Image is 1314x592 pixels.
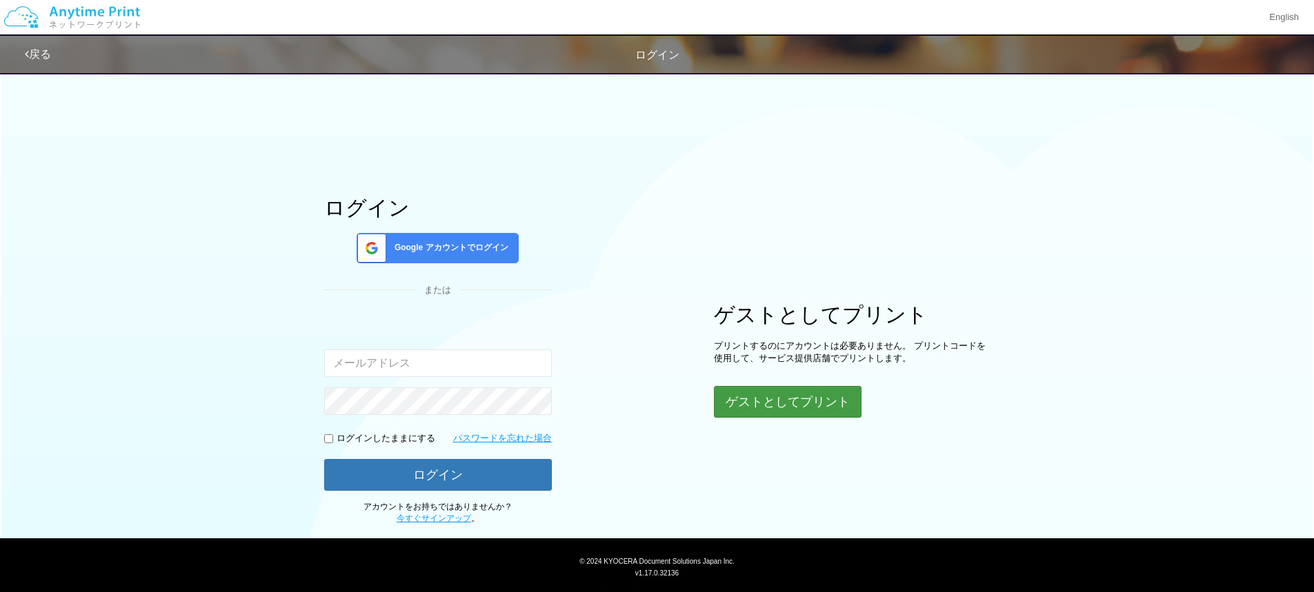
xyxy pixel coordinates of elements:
[397,513,471,523] a: 今すぐサインアップ
[714,340,990,365] p: プリントするのにアカウントは必要ありません。 プリントコードを使用して、サービス提供店舗でプリントします。
[324,459,552,491] button: ログイン
[324,196,552,219] h1: ログイン
[324,349,552,377] input: メールアドレス
[714,303,990,326] h1: ゲストとしてプリント
[635,49,679,61] span: ログイン
[324,501,552,524] p: アカウントをお持ちではありませんか？
[397,513,479,523] span: 。
[324,284,552,297] div: または
[579,556,735,565] span: © 2024 KYOCERA Document Solutions Japan Inc.
[635,569,679,577] span: v1.17.0.32136
[714,386,862,418] button: ゲストとしてプリント
[389,242,508,254] span: Google アカウントでログイン
[25,48,51,60] a: 戻る
[337,432,435,445] p: ログインしたままにする
[453,432,552,445] a: パスワードを忘れた場合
